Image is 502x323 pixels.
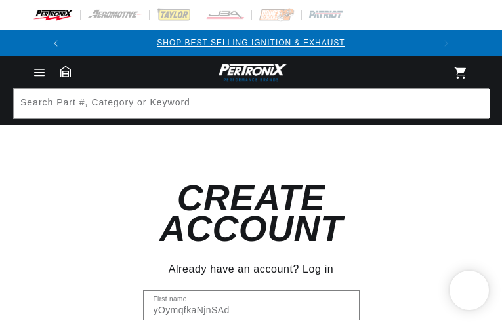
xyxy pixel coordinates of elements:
[303,261,333,278] a: Log in
[69,37,433,49] div: 1 of 2
[215,62,287,83] img: Pertronix
[25,66,54,80] summary: Menu
[459,89,488,118] button: Search Part #, Category or Keyword
[14,89,490,118] input: Search Part #, Category or Keyword
[144,291,359,320] input: First name
[43,30,69,56] button: Translation missing: en.sections.announcements.previous_announcement
[433,30,459,56] button: Translation missing: en.sections.announcements.next_announcement
[143,183,360,244] h1: Create account
[143,257,360,278] div: Already have an account?
[69,37,433,49] div: Announcement
[157,38,345,47] a: SHOP BEST SELLING IGNITION & EXHAUST
[60,66,71,77] a: Garage: 0 item(s)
